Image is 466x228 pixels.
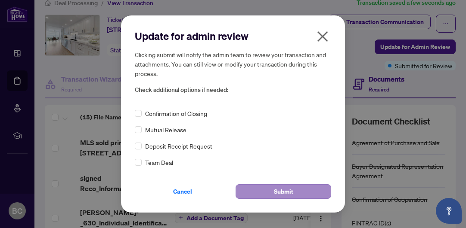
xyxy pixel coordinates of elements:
[135,85,331,95] span: Check additional options if needed:
[236,184,331,199] button: Submit
[316,30,329,43] span: close
[135,184,230,199] button: Cancel
[436,198,462,224] button: Open asap
[145,125,186,134] span: Mutual Release
[145,109,207,118] span: Confirmation of Closing
[145,158,173,167] span: Team Deal
[145,141,212,151] span: Deposit Receipt Request
[135,50,331,78] h5: Clicking submit will notify the admin team to review your transaction and attachments. You can st...
[274,185,293,198] span: Submit
[173,185,192,198] span: Cancel
[135,29,331,43] h2: Update for admin review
